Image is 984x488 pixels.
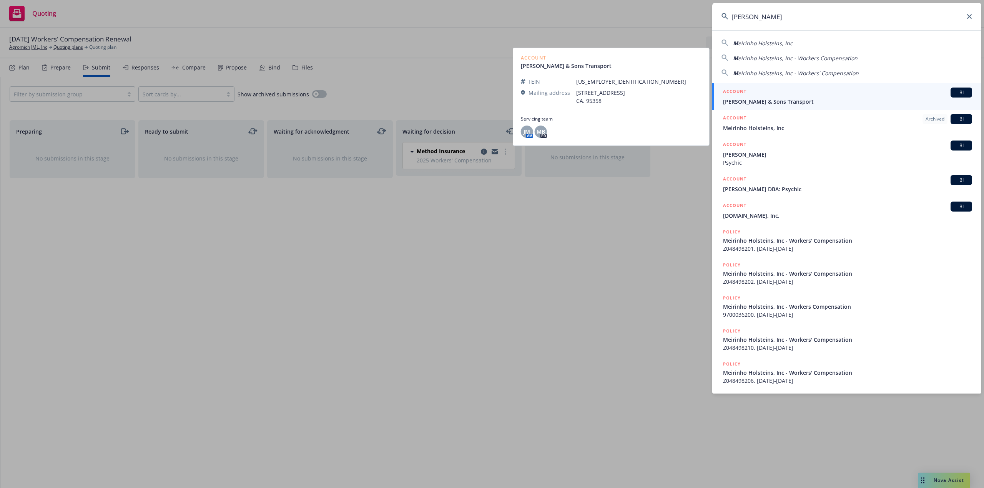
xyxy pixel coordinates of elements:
a: POLICYMeirinho Holsteins, Inc - Workers' CompensationZ048498210, [DATE]-[DATE] [712,323,981,356]
a: POLICYMeirinho Holsteins, Inc - Workers' CompensationZ048498202, [DATE]-[DATE] [712,257,981,290]
a: ACCOUNTBI[PERSON_NAME]Psychic [712,136,981,171]
span: BI [954,203,969,210]
span: Z048498202, [DATE]-[DATE] [723,278,972,286]
h5: ACCOUNT [723,114,746,123]
h5: POLICY [723,360,741,368]
span: BI [954,142,969,149]
h5: ACCOUNT [723,175,746,184]
span: 9700036200, [DATE]-[DATE] [723,311,972,319]
h5: POLICY [723,261,741,269]
span: M [733,55,738,62]
span: eirinho Holsteins, Inc [738,40,793,47]
a: POLICYMeirinho Holsteins, Inc - Workers Compensation9700036200, [DATE]-[DATE] [712,290,981,323]
h5: ACCOUNT [723,141,746,150]
span: eirinho Holsteins, Inc - Workers Compensation [738,55,858,62]
span: [PERSON_NAME] & Sons Transport [723,98,972,106]
span: Meirinho Holsteins, Inc - Workers' Compensation [723,237,972,245]
h5: ACCOUNT [723,202,746,211]
h5: POLICY [723,294,741,302]
span: BI [954,116,969,122]
span: Meirinho Holsteins, Inc - Workers' Compensation [723,369,972,377]
span: Meirinho Holsteins, Inc - Workers' Compensation [723,336,972,344]
a: POLICYMeirinho Holsteins, Inc - Workers' CompensationZ048498206, [DATE]-[DATE] [712,356,981,389]
a: ACCOUNTArchivedBIMeirinho Holsteins, Inc [712,110,981,136]
a: ACCOUNTBI[DOMAIN_NAME], Inc. [712,197,981,224]
span: Z048498210, [DATE]-[DATE] [723,344,972,352]
a: ACCOUNTBI[PERSON_NAME] & Sons Transport [712,83,981,110]
span: Archived [926,116,944,122]
span: Z048498206, [DATE]-[DATE] [723,377,972,385]
span: M [733,69,738,77]
span: [PERSON_NAME] [723,151,972,159]
a: ACCOUNTBI[PERSON_NAME] DBA: Psychic [712,171,981,197]
h5: POLICY [723,327,741,335]
input: Search... [712,3,981,30]
span: [DOMAIN_NAME], Inc. [723,212,972,220]
span: BI [954,89,969,96]
span: Psychic [723,159,972,167]
span: BI [954,177,969,184]
span: Meirinho Holsteins, Inc [723,124,972,132]
span: eirinho Holsteins, Inc - Workers' Compensation [738,69,859,77]
a: POLICYMeirinho Holsteins, Inc - Workers' CompensationZ048498201, [DATE]-[DATE] [712,224,981,257]
span: Meirinho Holsteins, Inc - Workers Compensation [723,303,972,311]
span: M [733,40,738,47]
h5: ACCOUNT [723,88,746,97]
span: Z048498201, [DATE]-[DATE] [723,245,972,253]
span: [PERSON_NAME] DBA: Psychic [723,185,972,193]
h5: POLICY [723,228,741,236]
span: Meirinho Holsteins, Inc - Workers' Compensation [723,270,972,278]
